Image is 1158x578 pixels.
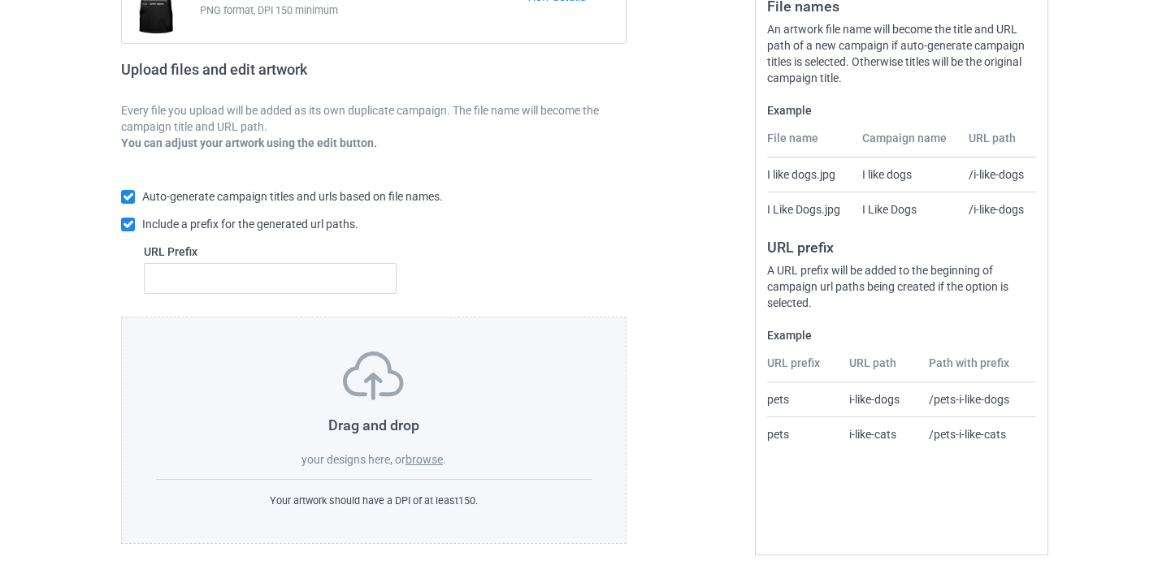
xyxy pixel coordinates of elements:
[343,352,404,400] img: svg+xml;base64,PD94bWwgdmVyc2lvbj0iMS4wIiBlbmNvZGluZz0iVVRGLTgiPz4KPHN2ZyB3aWR0aD0iNzVweCIgaGVpZ2...
[767,382,840,416] td: pets
[920,416,1036,451] td: /pets-i-like-cats
[200,2,526,19] span: PNG format, DPI 150 minimum
[767,262,1036,311] div: A URL prefix will be added to the beginning of campaign url paths being created if the option is ...
[853,192,961,226] td: I Like Dogs
[767,355,840,382] th: URL prefix
[443,453,446,466] span: .
[142,218,358,231] span: Include a prefix for the generated url paths.
[270,494,478,507] span: Your artwork should have a DPI of at least 150 .
[960,130,1036,157] th: URL path
[840,382,921,416] td: i-like-dogs
[853,130,961,157] th: Campaign name
[767,192,852,226] td: I Like Dogs.jpg
[121,136,377,149] b: You can adjust your artwork using the edit button.
[156,416,592,434] h3: Drag and drop
[920,355,1036,382] th: Path with prefix
[767,21,1036,86] div: An artwork file name will become the title and URL path of a new campaign if auto-generate campai...
[960,192,1036,226] td: /i-like-dogs
[767,157,852,192] td: I like dogs.jpg
[920,382,1036,416] td: /pets-i-like-dogs
[121,102,627,135] p: Every file you upload will be added as its own duplicate campaign. The file name will become the ...
[960,157,1036,192] td: /i-like-dogs
[144,244,397,260] label: URL Prefix
[840,355,921,382] th: URL path
[121,61,424,91] h2: Upload files and edit artwork
[142,190,443,203] span: Auto-generate campaign titles and urls based on file names.
[767,130,852,157] th: File name
[767,102,1036,119] label: Example
[767,238,1036,257] h3: URL prefix
[767,416,840,451] td: pets
[767,327,1036,343] label: Example
[853,157,961,192] td: I like dogs
[406,453,443,466] label: browse
[840,416,921,451] td: i-like-cats
[301,453,406,466] span: your designs here, or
